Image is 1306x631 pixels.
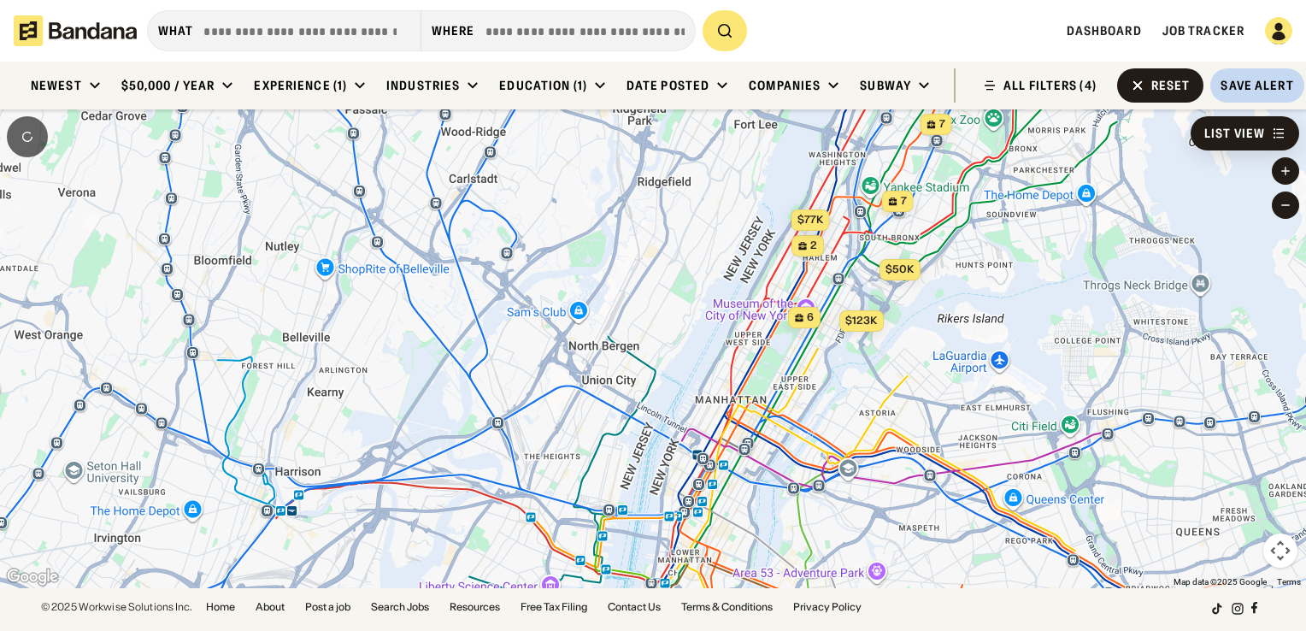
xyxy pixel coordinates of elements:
div: © 2025 Workwise Solutions Inc. [41,602,192,612]
div: List View [1204,127,1265,139]
span: $77k [797,213,823,226]
div: Where [432,23,475,38]
a: Terms & Conditions [681,602,773,612]
div: Reset [1151,80,1191,91]
a: Open this area in Google Maps (opens a new window) [4,566,61,588]
div: Subway [860,78,911,93]
span: Map data ©2025 Google [1174,577,1267,587]
div: Experience (1) [254,78,347,93]
span: 2 [810,239,817,253]
span: $50k [885,262,914,275]
div: Date Posted [627,78,709,93]
div: ALL FILTERS (4) [1003,80,1097,91]
a: Job Tracker [1162,23,1244,38]
a: About [256,602,285,612]
span: $123k [845,314,877,327]
a: Resources [450,602,500,612]
a: Search Jobs [371,602,429,612]
div: Save Alert [1221,78,1293,93]
div: Companies [749,78,821,93]
span: 7 [901,194,907,209]
div: Industries [386,78,460,93]
a: Dashboard [1067,23,1142,38]
div: Newest [31,78,82,93]
div: what [158,23,193,38]
span: 6 [807,310,814,325]
a: Contact Us [608,602,661,612]
button: Map camera controls [1263,534,1297,568]
a: Post a job [305,602,350,612]
div: $50,000 / year [121,78,215,93]
a: Privacy Policy [793,602,862,612]
img: Google [4,566,61,588]
a: Home [206,602,235,612]
div: Education (1) [499,78,587,93]
a: Free Tax Filing [521,602,587,612]
span: 7 [939,117,945,132]
a: Terms (opens in new tab) [1277,577,1301,587]
img: Bandana logotype [14,15,137,46]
